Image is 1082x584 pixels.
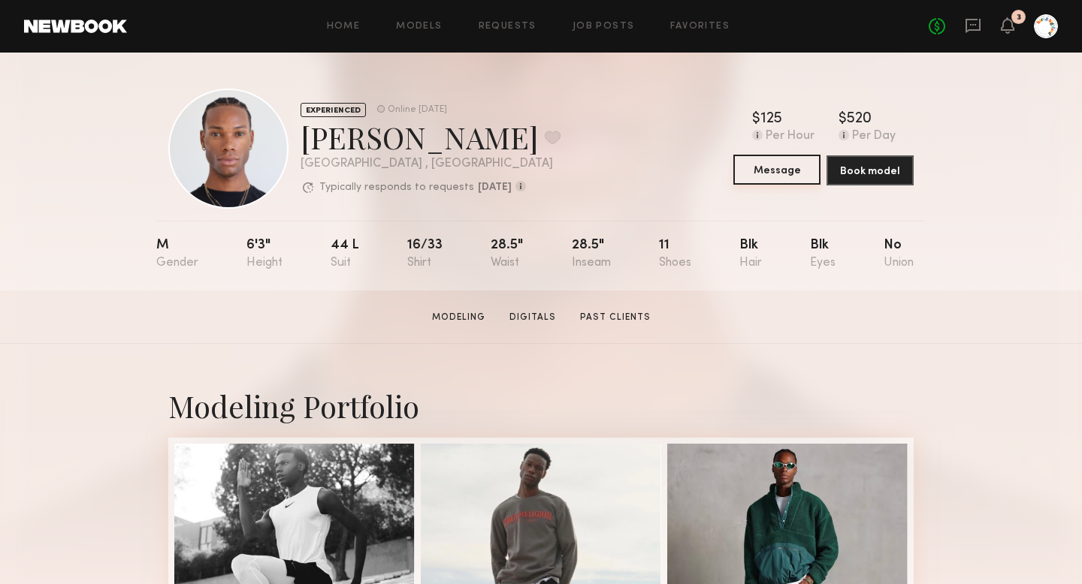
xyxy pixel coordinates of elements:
a: Home [327,22,361,32]
a: Models [396,22,442,32]
div: 520 [847,112,872,127]
div: Per Day [852,130,896,143]
b: [DATE] [478,182,512,193]
button: Message [733,155,821,185]
div: 28.5" [572,239,611,269]
a: Modeling [426,311,491,324]
div: 28.5" [491,239,523,269]
div: [PERSON_NAME] [301,117,561,157]
div: EXPERIENCED [301,103,366,117]
div: $ [839,112,847,127]
button: Book model [827,155,914,185]
div: Blk [739,239,762,269]
div: No [884,239,914,269]
p: Typically responds to requests [319,182,474,193]
a: Favorites [670,22,730,32]
a: Past Clients [574,311,657,324]
a: Job Posts [573,22,635,32]
div: 16/33 [407,239,443,269]
div: 11 [659,239,691,269]
div: Blk [810,239,836,269]
div: 125 [760,112,782,127]
div: 3 [1017,14,1021,22]
div: 6'3" [246,239,283,269]
div: $ [752,112,760,127]
div: M [156,239,198,269]
div: Per Hour [766,130,815,143]
div: Online [DATE] [388,105,447,115]
div: 44 l [331,239,359,269]
a: Requests [479,22,536,32]
a: Digitals [503,311,562,324]
div: [GEOGRAPHIC_DATA] , [GEOGRAPHIC_DATA] [301,158,561,170]
div: Modeling Portfolio [168,386,914,426]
